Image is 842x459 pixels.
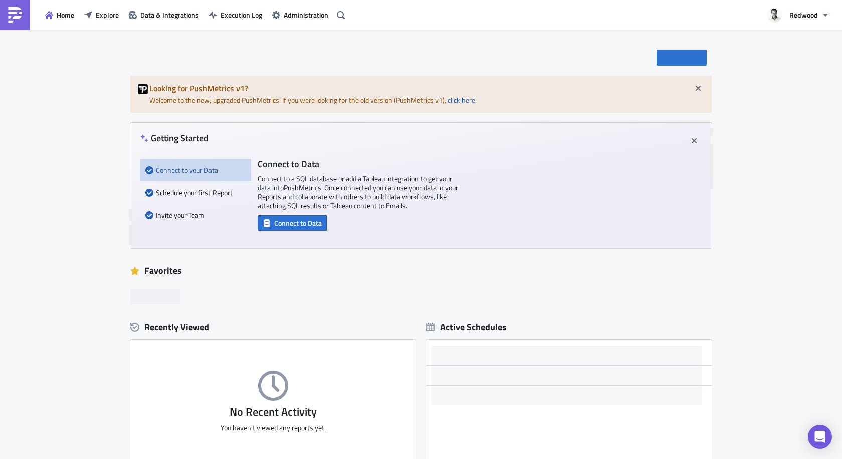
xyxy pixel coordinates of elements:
img: PushMetrics [7,7,23,23]
div: Invite your Team [145,204,243,226]
div: Welcome to the new, upgraded PushMetrics. If you were looking for the old version (PushMetrics v1... [130,76,712,113]
button: Connect to Data [258,215,327,231]
h5: Looking for PushMetrics v1? [149,84,704,92]
span: Administration [284,10,328,20]
span: Redwood [789,10,818,20]
span: Home [57,10,74,20]
p: Connect to a SQL database or add a Tableau integration to get your data into PushMetrics . Once c... [258,174,458,210]
div: Connect to your Data [145,159,243,181]
span: Explore [96,10,119,20]
div: Recently Viewed [130,320,416,335]
button: Redwood [761,4,834,26]
img: Avatar [766,7,783,24]
h4: Connect to Data [258,159,458,169]
button: Data & Integrations [124,7,204,23]
button: Explore [79,7,124,23]
span: Connect to Data [274,218,322,228]
div: Schedule your first Report [145,181,243,204]
button: Administration [267,7,333,23]
h4: Getting Started [140,133,209,143]
div: Favorites [130,263,712,278]
button: Home [40,7,79,23]
span: Data & Integrations [140,10,199,20]
a: click here [448,95,475,105]
button: Execution Log [204,7,267,23]
a: Connect to Data [258,217,327,227]
h3: No Recent Activity [130,406,416,418]
span: Execution Log [221,10,262,20]
p: You haven't viewed any reports yet. [130,423,416,432]
div: Active Schedules [426,321,507,333]
div: Open Intercom Messenger [808,425,832,449]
